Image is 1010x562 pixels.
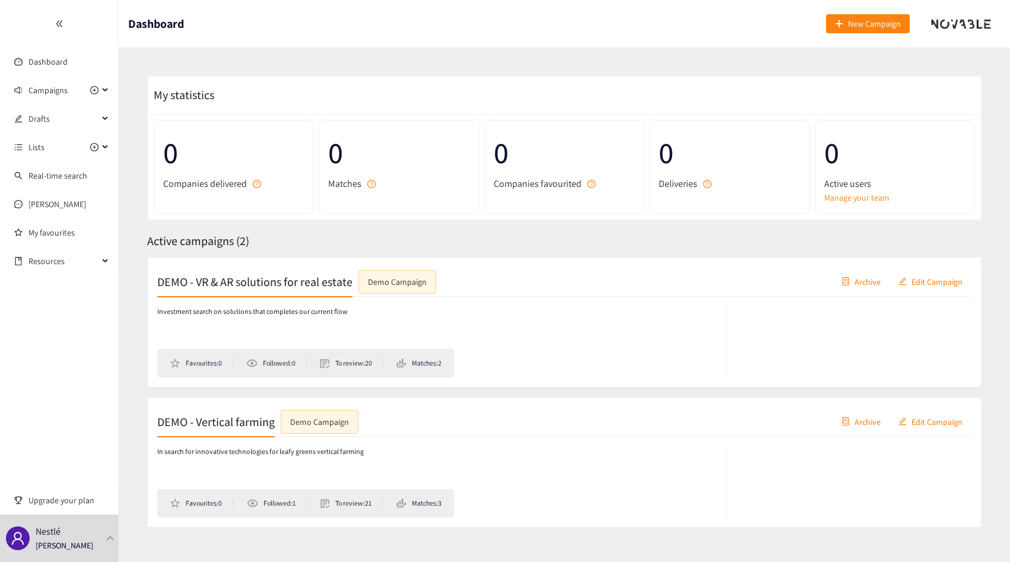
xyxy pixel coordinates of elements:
a: [PERSON_NAME] [28,199,86,209]
span: Deliveries [659,176,697,191]
span: Edit Campaign [911,415,963,428]
p: Investment search on solutions that completes our current flow [157,306,348,317]
div: Widget de chat [951,505,1010,562]
p: In search for innovative technologies for leafy greens vertical farming [157,446,364,458]
a: My favourites [28,221,109,245]
a: Real-time search [28,170,87,181]
span: edit [898,277,907,287]
button: plusNew Campaign [826,14,910,33]
span: plus-circle [90,86,99,94]
span: Matches [328,176,361,191]
span: double-left [55,20,63,28]
span: question-circle [253,180,261,188]
a: DEMO - Vertical farmingDemo CampaigncontainerArchiveeditEdit CampaignIn search for innovative tec... [147,397,982,528]
span: Active users [824,176,871,191]
span: container [841,417,850,427]
span: 0 [824,129,965,176]
span: Companies delivered [163,176,247,191]
a: Dashboard [28,56,68,67]
li: Followed: 1 [247,498,307,509]
li: To review: 21 [320,498,383,509]
p: [PERSON_NAME] [36,539,93,552]
span: Companies favourited [494,176,582,191]
span: 0 [659,129,800,176]
a: DEMO - VR & AR solutions for real estateDemo CampaigncontainerArchiveeditEdit CampaignInvestment ... [147,257,982,388]
li: Favourites: 0 [170,358,233,369]
span: question-circle [587,180,596,188]
span: Resources [28,249,99,273]
li: Matches: 3 [396,498,442,509]
span: Edit Campaign [911,275,963,288]
span: edit [14,115,23,123]
a: Manage your team [824,191,965,204]
h2: DEMO - VR & AR solutions for real estate [157,273,352,290]
span: user [11,531,25,545]
span: question-circle [703,180,712,188]
span: plus-circle [90,143,99,151]
button: containerArchive [833,272,890,291]
span: plus [835,20,843,29]
p: Nestlé [36,524,61,539]
span: Archive [855,415,881,428]
span: trophy [14,496,23,504]
span: question-circle [367,180,376,188]
button: containerArchive [833,412,890,431]
div: Demo Campaign [290,415,349,428]
button: editEdit Campaign [890,272,971,291]
span: Drafts [28,107,99,131]
button: editEdit Campaign [890,412,971,431]
li: Favourites: 0 [170,498,233,509]
span: Active campaigns ( 2 ) [147,233,249,249]
span: 0 [328,129,469,176]
li: Followed: 0 [246,358,307,369]
span: Campaigns [28,78,68,102]
span: container [841,277,850,287]
span: New Campaign [848,17,901,30]
span: 0 [494,129,635,176]
div: Demo Campaign [368,275,427,288]
span: My statistics [148,87,214,103]
span: Archive [855,275,881,288]
span: unordered-list [14,143,23,151]
span: 0 [163,129,304,176]
span: book [14,257,23,265]
span: Upgrade your plan [28,488,109,512]
span: Lists [28,135,45,159]
span: sound [14,86,23,94]
li: Matches: 2 [396,358,442,369]
span: edit [898,417,907,427]
h2: DEMO - Vertical farming [157,413,275,430]
iframe: Chat Widget [951,505,1010,562]
li: To review: 20 [320,358,383,369]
